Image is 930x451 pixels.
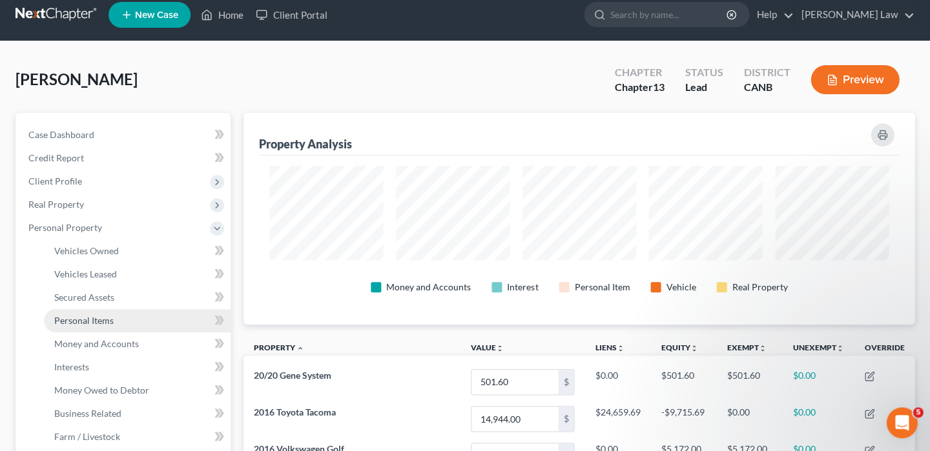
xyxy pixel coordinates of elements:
[15,70,138,88] span: [PERSON_NAME]
[296,345,304,352] i: expand_less
[690,345,697,352] i: unfold_more
[782,363,854,400] td: $0.00
[661,343,697,352] a: Equityunfold_more
[685,65,723,80] div: Status
[574,281,630,294] div: Personal Item
[496,345,504,352] i: unfold_more
[811,65,899,94] button: Preview
[836,345,843,352] i: unfold_more
[732,281,787,294] div: Real Property
[28,152,84,163] span: Credit Report
[743,65,790,80] div: District
[54,385,149,396] span: Money Owed to Debtor
[782,401,854,437] td: $0.00
[558,406,573,431] div: $
[650,363,716,400] td: $501.60
[254,406,336,417] span: 2016 Toyota Tacoma
[886,407,917,438] iframe: Intercom live chat
[249,3,333,26] a: Client Portal
[507,281,538,294] div: Interest
[135,10,178,20] span: New Case
[44,286,231,309] a: Secured Assets
[758,345,766,352] i: unfold_more
[44,356,231,379] a: Interests
[54,268,117,279] span: Vehicles Leased
[471,343,504,352] a: Valueunfold_more
[716,401,782,437] td: $0.00
[28,222,102,233] span: Personal Property
[616,345,624,352] i: unfold_more
[854,335,914,364] th: Override
[666,281,696,294] div: Vehicle
[28,199,84,210] span: Real Property
[471,370,558,394] input: 0.00
[584,401,650,437] td: $24,659.69
[792,343,843,352] a: Unexemptunfold_more
[44,379,231,402] a: Money Owed to Debtor
[584,363,650,400] td: $0.00
[685,80,723,95] div: Lead
[652,81,664,93] span: 13
[54,292,114,303] span: Secured Assets
[254,370,331,381] span: 20/20 Gene System
[558,370,573,394] div: $
[54,245,119,256] span: Vehicles Owned
[28,175,82,186] span: Client Profile
[44,309,231,332] a: Personal Items
[614,65,664,80] div: Chapter
[743,80,790,95] div: CANB
[386,281,471,294] div: Money and Accounts
[471,406,558,431] input: 0.00
[595,343,624,352] a: Liensunfold_more
[610,3,728,26] input: Search by name...
[54,361,89,372] span: Interests
[18,146,231,170] a: Credit Report
[28,129,94,140] span: Case Dashboard
[54,338,139,349] span: Money and Accounts
[259,136,352,152] div: Property Analysis
[716,363,782,400] td: $501.60
[44,332,231,356] a: Money and Accounts
[794,3,914,26] a: [PERSON_NAME] Law
[913,407,923,417] span: 5
[727,343,766,352] a: Exemptunfold_more
[44,425,231,448] a: Farm / Livestock
[44,239,231,263] a: Vehicles Owned
[650,401,716,437] td: -$9,715.69
[44,263,231,286] a: Vehicles Leased
[54,431,120,442] span: Farm / Livestock
[194,3,249,26] a: Home
[54,408,121,419] span: Business Related
[54,315,114,326] span: Personal Items
[44,402,231,425] a: Business Related
[18,123,231,146] a: Case Dashboard
[614,80,664,95] div: Chapter
[254,343,304,352] a: Property expand_less
[750,3,793,26] a: Help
